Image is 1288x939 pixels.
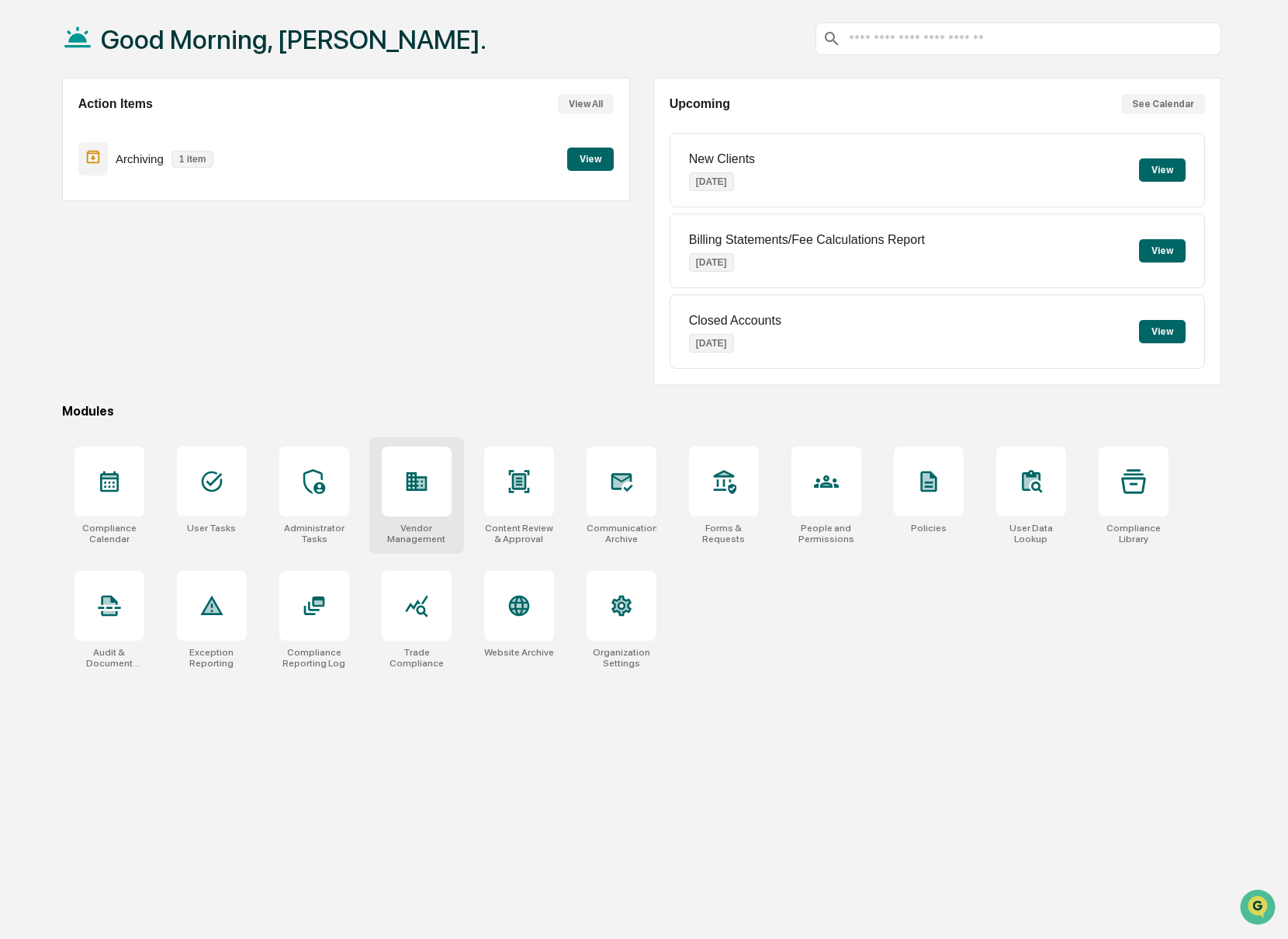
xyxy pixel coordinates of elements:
span: Preclearance [31,196,100,211]
span: Data Lookup [31,225,98,241]
p: [DATE] [689,334,734,353]
div: Exception Reporting [177,647,247,669]
div: Website Archive [484,647,554,658]
div: Policies [911,523,947,534]
div: Trade Compliance [382,647,452,669]
div: Compliance Library [1099,523,1169,544]
div: User Tasks [187,523,236,534]
a: 🔎Data Lookup [9,219,104,247]
button: Start new chat [264,123,282,142]
div: Content Review & Approval [484,523,554,544]
button: View [1139,320,1186,343]
div: Organization Settings [587,647,656,669]
img: 1746055101610-c473b297-6a78-478c-a979-82029cc54cd1 [16,119,43,147]
p: How can we help? [16,33,282,57]
div: Vendor Management [382,523,452,544]
button: View [1139,239,1186,263]
button: View [1139,158,1186,182]
div: Compliance Reporting Log [279,647,349,669]
div: Compliance Calendar [74,523,144,544]
p: Archiving [116,152,164,165]
div: Forms & Requests [689,523,759,544]
h2: Upcoming [670,97,730,111]
a: 🗄️Attestations [106,190,199,217]
div: 🔎 [16,227,28,239]
div: Communications Archive [587,523,656,544]
p: [DATE] [689,172,734,191]
div: Audit & Document Logs [74,647,144,669]
p: [DATE] [689,253,734,272]
div: Administrator Tasks [279,523,349,544]
p: Billing Statements/Fee Calculations Report [689,233,925,247]
button: View All [558,94,614,114]
a: View [567,151,614,165]
div: 🗄️ [113,197,125,210]
span: Attestations [128,196,192,211]
a: 🖐️Preclearance [9,190,106,217]
h1: Good Morning, [PERSON_NAME]. [101,24,486,55]
button: See Calendar [1121,94,1205,114]
div: User Data Lookup [996,523,1066,544]
div: Start new chat [53,119,254,134]
div: Modules [62,404,1221,419]
p: Closed Accounts [689,314,781,328]
p: New Clients [689,152,755,166]
iframe: Open customer support [1238,888,1280,930]
div: People and Permissions [791,523,861,544]
span: Pylon [154,263,188,275]
div: We're available if you need us! [53,134,196,147]
h2: Action Items [78,97,153,111]
a: Powered byPylon [109,263,188,275]
p: 1 item [171,151,214,168]
button: View [567,148,614,171]
div: 🖐️ [16,197,28,210]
